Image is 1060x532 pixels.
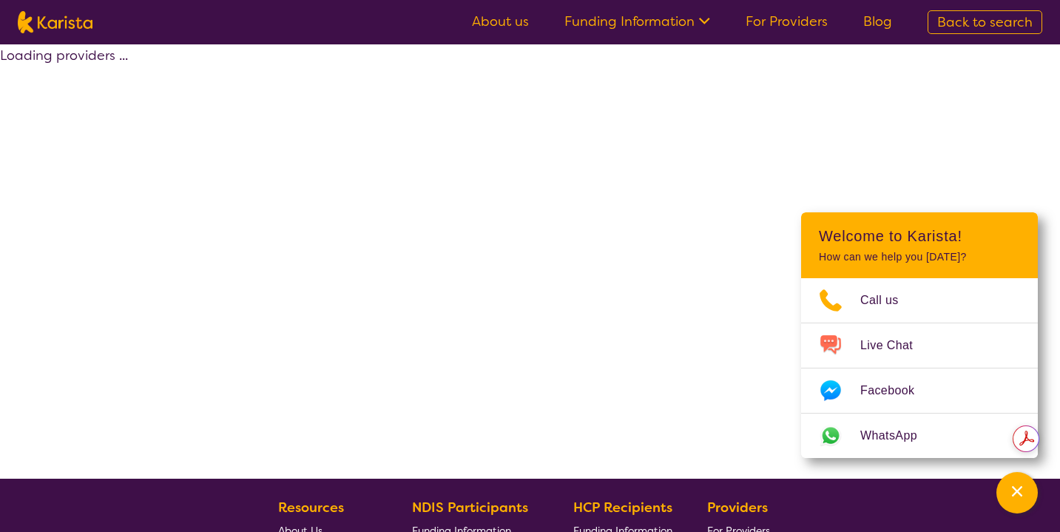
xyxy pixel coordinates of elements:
a: Back to search [928,10,1042,34]
b: Providers [707,499,768,516]
span: Call us [860,289,916,312]
b: HCP Recipients [573,499,672,516]
h2: Welcome to Karista! [819,227,1020,245]
b: Resources [278,499,344,516]
span: WhatsApp [860,425,935,447]
button: Channel Menu [996,472,1038,514]
p: How can we help you [DATE]? [819,251,1020,263]
a: Blog [863,13,892,30]
a: Web link opens in a new tab. [801,414,1038,458]
ul: Choose channel [801,278,1038,458]
img: Karista logo [18,11,92,33]
span: Live Chat [860,334,931,357]
span: Back to search [937,13,1033,31]
b: NDIS Participants [412,499,528,516]
a: About us [472,13,529,30]
a: Funding Information [564,13,710,30]
a: For Providers [746,13,828,30]
span: Facebook [860,380,932,402]
div: Channel Menu [801,212,1038,458]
